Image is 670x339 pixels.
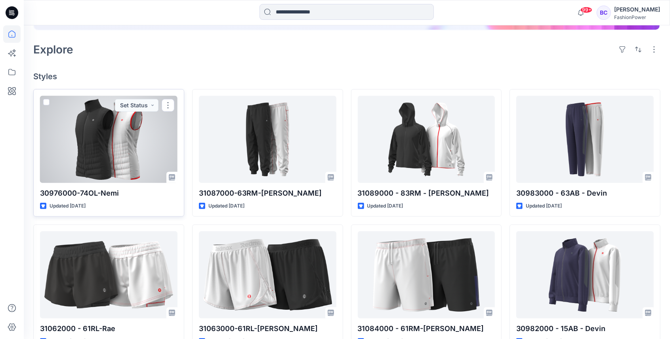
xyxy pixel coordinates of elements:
[597,6,611,20] div: BC
[33,72,660,81] h4: Styles
[40,96,178,183] a: 30976000-74OL-Nemi
[516,188,654,199] p: 30983000 - 63AB - Devin
[526,202,562,210] p: Updated [DATE]
[208,202,244,210] p: Updated [DATE]
[33,43,73,56] h2: Explore
[358,231,495,318] a: 31084000 - 61RM-Rex
[40,188,178,199] p: 30976000-74OL-Nemi
[358,323,495,334] p: 31084000 - 61RM-[PERSON_NAME]
[50,202,86,210] p: Updated [DATE]
[40,323,178,334] p: 31062000 - 61RL-Rae
[199,231,336,318] a: 31063000-61RL-Raisa
[40,231,178,318] a: 31062000 - 61RL-Rae
[199,188,336,199] p: 31087000-63RM-[PERSON_NAME]
[614,14,660,20] div: FashionPower
[516,323,654,334] p: 30982000 - 15AB - Devin
[367,202,403,210] p: Updated [DATE]
[516,96,654,183] a: 30983000 - 63AB - Devin
[358,96,495,183] a: 31089000 - 83RM - Ruben
[516,231,654,318] a: 30982000 - 15AB - Devin
[358,188,495,199] p: 31089000 - 83RM - [PERSON_NAME]
[614,5,660,14] div: [PERSON_NAME]
[199,96,336,183] a: 31087000-63RM-Richard
[580,7,592,13] span: 99+
[199,323,336,334] p: 31063000-61RL-[PERSON_NAME]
